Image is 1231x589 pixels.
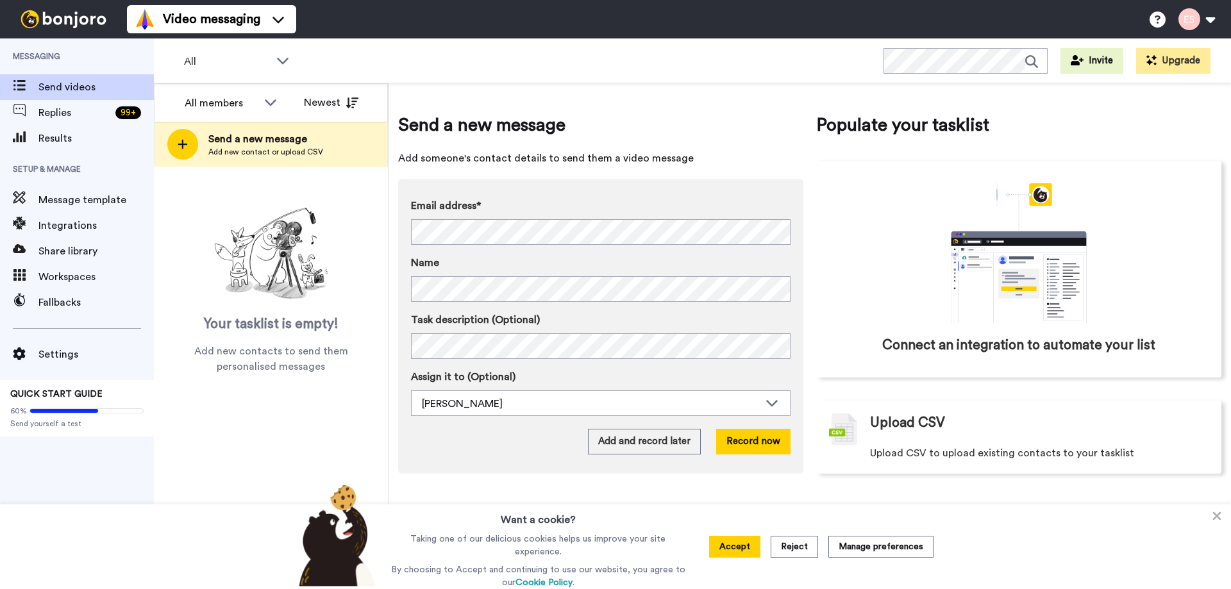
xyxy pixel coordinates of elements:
a: Cookie Policy [515,578,573,587]
label: Task description (Optional) [411,312,791,328]
button: Add and record later [588,429,701,454]
span: Integrations [38,218,154,233]
button: Record now [716,429,791,454]
span: Upload CSV to upload existing contacts to your tasklist [870,445,1134,461]
div: animation [923,183,1115,323]
span: Fallbacks [38,295,154,310]
span: Upload CSV [870,413,945,433]
span: QUICK START GUIDE [10,390,103,399]
img: bear-with-cookie.png [287,484,382,586]
span: Populate your tasklist [816,112,1221,138]
p: By choosing to Accept and continuing to use our website, you agree to our . [388,563,689,589]
button: Reject [771,536,818,558]
span: Replies [38,105,110,120]
span: Add new contact or upload CSV [208,147,323,157]
span: Add new contacts to send them personalised messages [173,344,369,374]
span: 60% [10,406,27,416]
span: Name [411,255,439,270]
button: Upgrade [1136,48,1210,74]
span: Results [38,131,154,146]
span: Share library [38,244,154,259]
button: Manage preferences [828,536,934,558]
img: ready-set-action.png [207,203,335,305]
button: Newest [294,90,368,115]
span: Send yourself a test [10,419,144,429]
div: [PERSON_NAME] [422,396,759,411]
span: Send a new message [208,131,323,147]
span: Your tasklist is empty! [204,315,339,334]
span: All [184,54,270,69]
button: Invite [1060,48,1123,74]
span: Workspaces [38,269,154,285]
p: Taking one of our delicious cookies helps us improve your site experience. [388,533,689,558]
img: vm-color.svg [135,9,155,29]
img: bj-logo-header-white.svg [15,10,112,28]
span: Send videos [38,79,154,95]
span: Settings [38,347,154,362]
span: Send a new message [398,112,803,138]
img: csv-grey.png [829,413,857,445]
span: Connect an integration to automate your list [882,336,1155,355]
span: Video messaging [163,10,260,28]
span: Message template [38,192,154,208]
div: 99 + [115,106,141,119]
label: Email address* [411,198,791,213]
label: Assign it to (Optional) [411,369,791,385]
span: Add someone's contact details to send them a video message [398,151,803,166]
h3: Want a cookie? [501,504,576,527]
div: All members [185,95,258,111]
button: Accept [709,536,760,558]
